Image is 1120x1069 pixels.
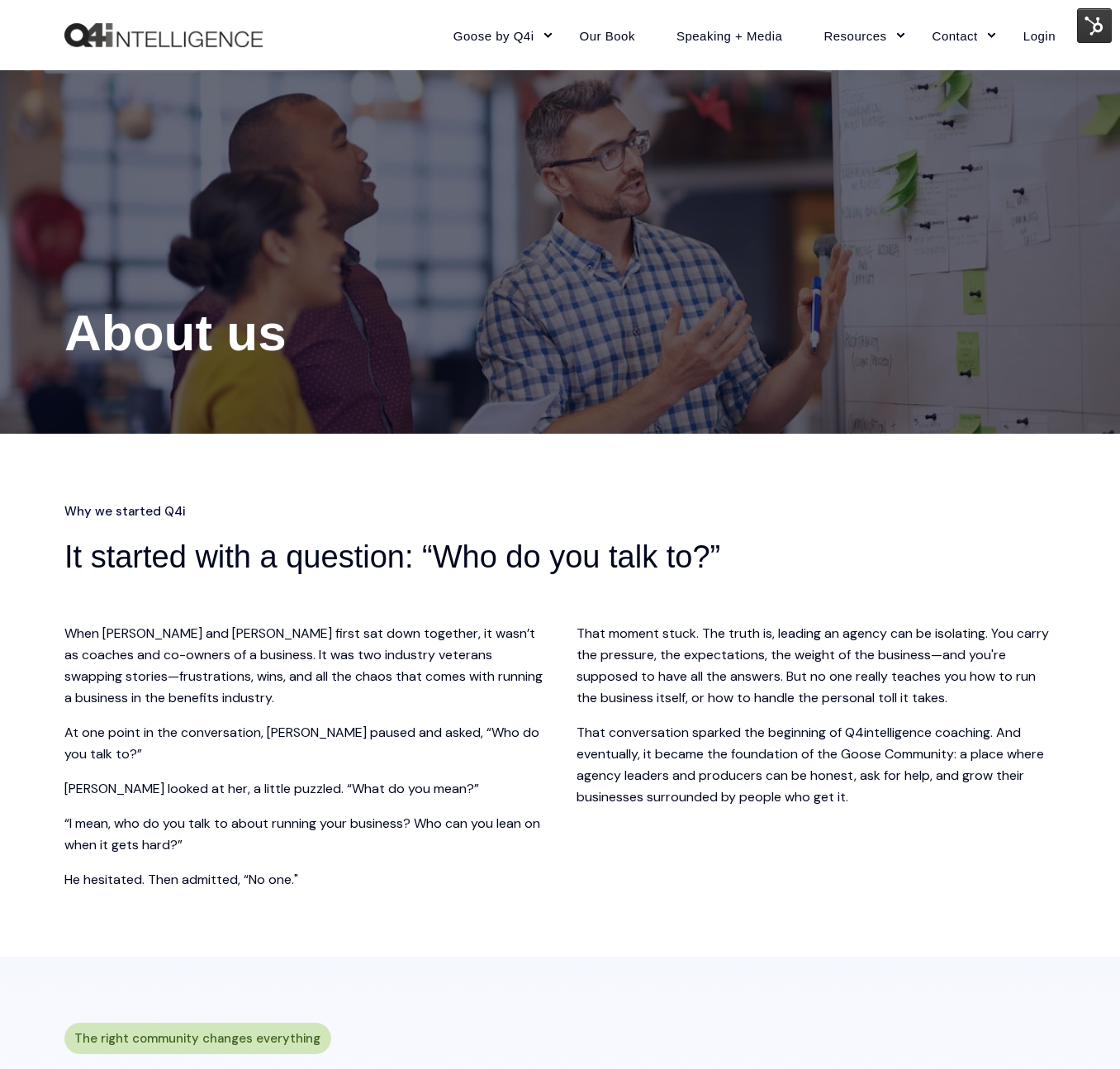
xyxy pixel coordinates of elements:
[64,722,543,765] p: At one point in the conversation, [PERSON_NAME] paused and asked, “Who do you talk to?”
[577,623,1056,709] p: That moment stuck. The truth is, leading an agency can be isolating. You carry the pressure, the ...
[74,1027,320,1051] span: The right community changes everything
[64,304,287,361] span: About us
[64,623,543,709] p: When [PERSON_NAME] and [PERSON_NAME] first sat down together, it wasn’t as coaches and co-owners ...
[1077,8,1112,43] img: HubSpot Tools Menu Toggle
[64,23,263,48] img: Q4intelligence, LLC logo
[64,778,543,800] p: [PERSON_NAME] looked at her, a little puzzled. “What do you mean?”
[64,23,263,48] a: Back to Home
[64,813,543,856] p: “I mean, who do you talk to about running your business? Who can you lean on when it gets hard?”
[577,722,1056,808] p: That conversation sparked the beginning of Q4intelligence coaching. And eventually, it became the...
[64,500,185,524] span: Why we started Q4i
[64,536,1056,577] h2: It started with a question: “Who do you talk to?”
[64,869,543,891] p: He hesitated. Then admitted, “No one."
